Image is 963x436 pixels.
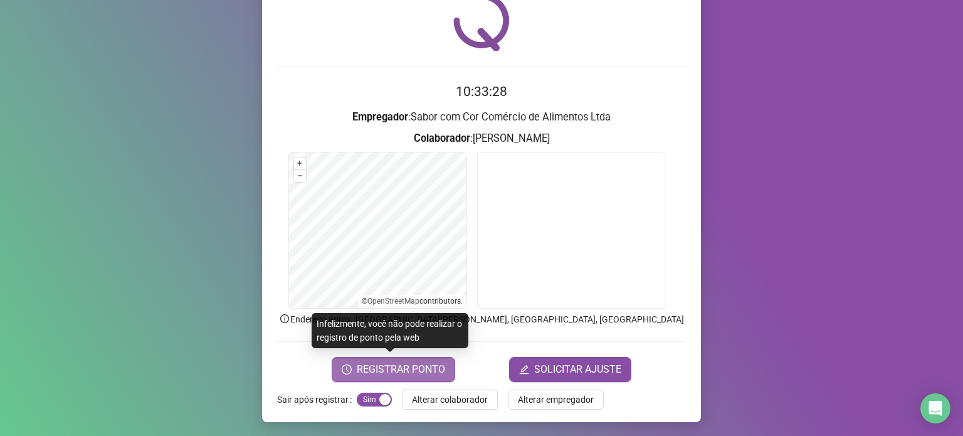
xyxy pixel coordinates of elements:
[518,393,594,407] span: Alterar empregador
[277,109,686,125] h3: : Sabor com Cor Comércio de Alimentos Ltda
[456,84,507,99] time: 10:33:28
[277,312,686,326] p: Endereço aprox. : [GEOGRAPHIC_DATA][PERSON_NAME], [GEOGRAPHIC_DATA], [GEOGRAPHIC_DATA]
[332,357,455,382] button: REGISTRAR PONTO
[312,313,468,348] div: Infelizmente, você não pode realizar o registro de ponto pela web
[509,357,631,382] button: editSOLICITAR AJUSTE
[362,297,463,306] li: © contributors.
[277,130,686,147] h3: : [PERSON_NAME]
[294,170,306,182] button: –
[920,393,950,423] div: Open Intercom Messenger
[367,297,419,306] a: OpenStreetMap
[279,313,290,324] span: info-circle
[414,132,470,144] strong: Colaborador
[277,390,357,410] label: Sair após registrar
[412,393,488,407] span: Alterar colaborador
[402,390,498,410] button: Alterar colaborador
[352,111,408,123] strong: Empregador
[294,157,306,169] button: +
[357,362,445,377] span: REGISTRAR PONTO
[508,390,604,410] button: Alterar empregador
[342,364,352,375] span: clock-circle
[519,364,529,375] span: edit
[534,362,621,377] span: SOLICITAR AJUSTE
